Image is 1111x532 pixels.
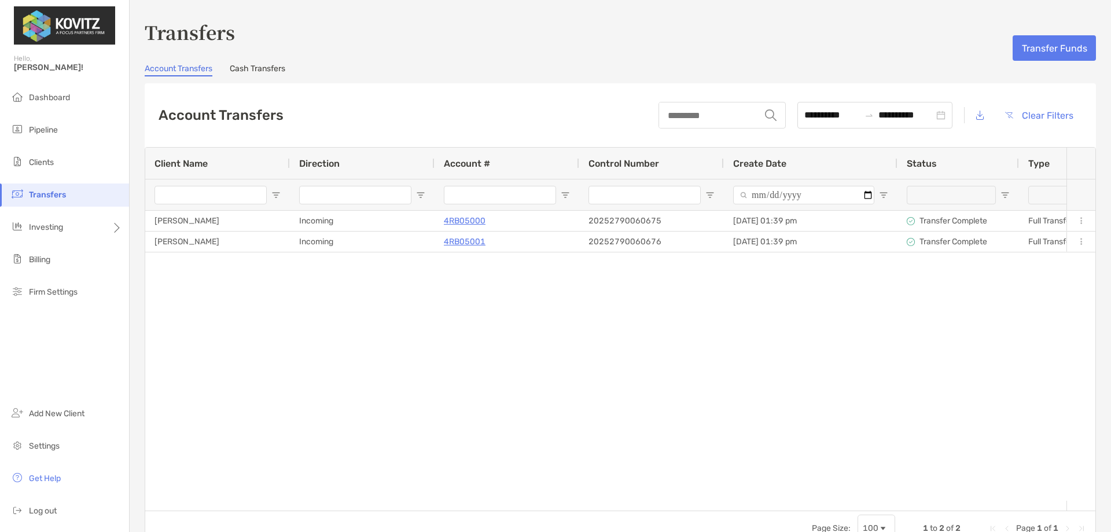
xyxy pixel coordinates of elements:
span: Log out [29,506,57,516]
span: Dashboard [29,93,70,102]
img: input icon [765,109,777,121]
span: Firm Settings [29,287,78,297]
div: [PERSON_NAME] [145,232,290,252]
p: Transfer Complete [919,214,987,228]
div: [DATE] 01:39 pm [724,211,897,231]
span: Create Date [733,158,786,169]
button: Open Filter Menu [561,190,570,200]
input: Account # Filter Input [444,186,556,204]
div: 20252790060676 [579,232,724,252]
h3: Transfers [145,19,1096,45]
div: 20252790060675 [579,211,724,231]
button: Open Filter Menu [416,190,425,200]
a: Cash Transfers [230,64,285,76]
button: Open Filter Menu [879,190,888,200]
a: 4RB05001 [444,234,485,249]
button: Open Filter Menu [705,190,715,200]
img: Zoe Logo [14,5,115,46]
span: to [864,111,874,120]
img: billing icon [10,252,24,266]
span: Direction [299,158,340,169]
div: [PERSON_NAME] [145,211,290,231]
img: dashboard icon [10,90,24,104]
span: Transfers [29,190,66,200]
img: get-help icon [10,471,24,485]
div: Incoming [290,211,435,231]
span: Get Help [29,474,61,483]
input: Direction Filter Input [299,186,411,204]
img: investing icon [10,219,24,233]
button: Open Filter Menu [271,190,281,200]
img: settings icon [10,438,24,452]
div: Incoming [290,232,435,252]
img: add_new_client icon [10,406,24,420]
img: pipeline icon [10,122,24,136]
span: Control Number [588,158,659,169]
span: swap-right [864,111,874,120]
span: Clients [29,157,54,167]
span: Billing [29,255,50,265]
span: Status [907,158,937,169]
img: button icon [1005,112,1013,119]
input: Client Name Filter Input [154,186,267,204]
a: 4RB05000 [444,214,485,228]
span: Investing [29,222,63,232]
img: firm-settings icon [10,284,24,298]
button: Transfer Funds [1013,35,1096,61]
span: Account # [444,158,490,169]
span: Settings [29,441,60,451]
input: Create Date Filter Input [733,186,874,204]
span: Add New Client [29,409,84,419]
img: logout icon [10,503,24,517]
h2: Account Transfers [159,107,284,123]
p: Transfer Complete [919,234,987,249]
img: clients icon [10,155,24,168]
span: Type [1028,158,1050,169]
span: Client Name [154,158,208,169]
img: status icon [907,238,915,246]
div: [DATE] 01:39 pm [724,232,897,252]
img: status icon [907,217,915,225]
button: Clear Filters [996,102,1082,128]
span: Pipeline [29,125,58,135]
button: Open Filter Menu [1000,190,1010,200]
a: Account Transfers [145,64,212,76]
img: transfers icon [10,187,24,201]
span: [PERSON_NAME]! [14,63,122,72]
input: Control Number Filter Input [588,186,701,204]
